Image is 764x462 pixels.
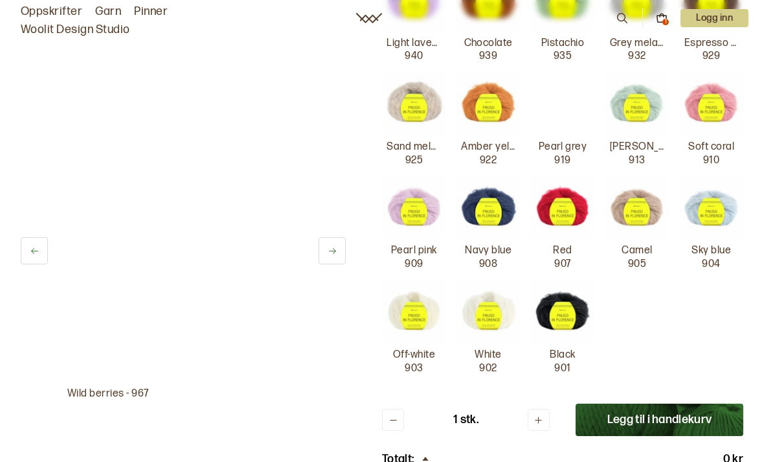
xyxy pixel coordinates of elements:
p: Chocolate [464,37,513,51]
p: 901 [554,362,570,376]
p: 919 [554,154,570,168]
img: Off-white [382,279,446,343]
p: Sky blue [691,244,731,258]
a: Oppskrifter [21,3,82,21]
img: Black [531,279,595,343]
p: 907 [554,258,570,271]
p: 905 [628,258,646,271]
p: Espresso melange [684,37,739,51]
p: [PERSON_NAME] [610,141,664,154]
p: Logg inn [680,9,748,27]
p: 935 [554,50,572,64]
p: 929 [702,50,720,64]
p: 902 [479,362,497,376]
p: 904 [702,258,720,271]
img: White [456,279,521,343]
img: Jade green [605,71,669,135]
p: 910 [703,154,719,168]
img: Navy blue [456,176,521,240]
p: 925 [405,154,423,168]
img: Pearl pink [382,176,446,240]
img: Camel [605,176,669,240]
p: 913 [629,154,645,168]
p: Off-white [393,349,435,362]
button: 1 [656,12,668,24]
p: 1 stk. [453,412,478,428]
p: 939 [479,50,497,64]
p: Wild berries - 967 [67,387,299,401]
p: Pearl grey [539,141,587,154]
p: Pearl pink [391,244,437,258]
img: Red [531,176,595,240]
p: Light lavender [387,37,441,51]
p: 932 [628,50,646,64]
button: User dropdown [680,9,748,27]
a: Pinner [134,3,168,21]
img: Amber yellow [456,71,521,135]
p: 909 [405,258,423,271]
img: Sky blue [679,176,743,240]
p: White [475,349,501,362]
img: Bilde av garn [67,135,299,367]
a: Garn [95,3,121,21]
a: Woolit Design Studio [21,21,130,39]
img: Soft coral [679,71,743,135]
p: Camel [622,244,652,258]
a: Woolit [356,13,382,23]
button: Legg til i handlekurv [576,404,743,436]
p: Navy blue [465,244,511,258]
p: Red [553,244,572,258]
p: Sand melange [387,141,441,154]
p: Soft coral [688,141,734,154]
img: Sand melange [382,71,446,135]
p: 903 [405,362,423,376]
p: Grey melange [610,37,664,51]
p: 940 [405,50,423,64]
div: 1 [662,19,669,25]
p: Black [550,349,575,362]
p: 908 [479,258,497,271]
p: Pistachio [541,37,584,51]
p: Amber yellow [461,141,515,154]
p: 922 [480,154,497,168]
